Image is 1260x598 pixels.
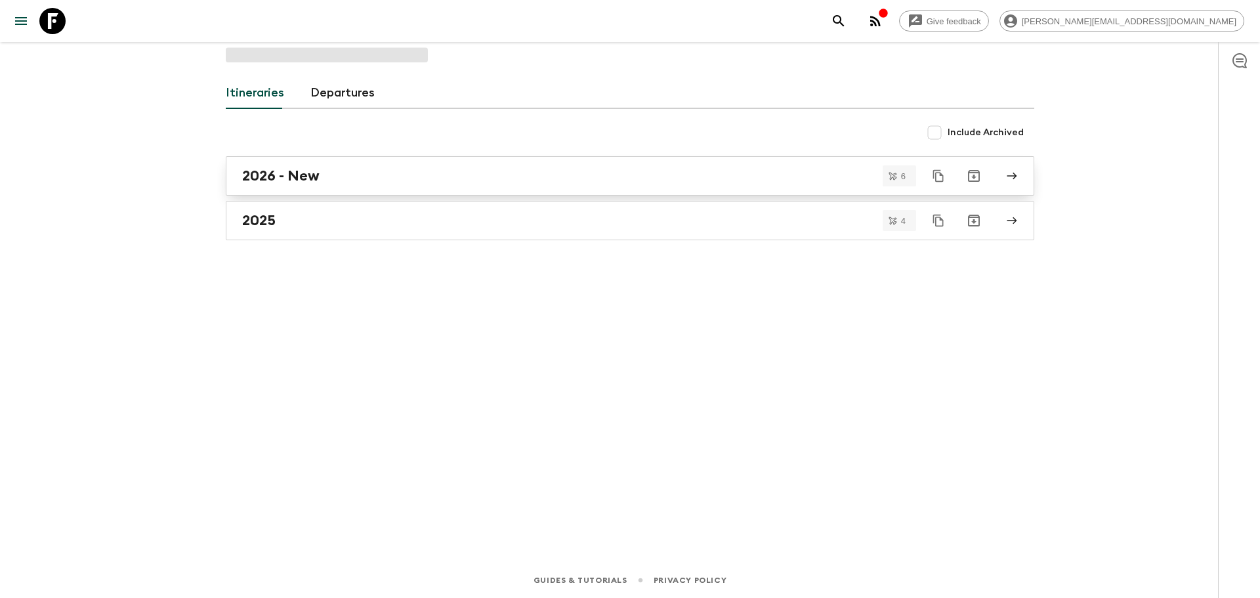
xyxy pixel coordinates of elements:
span: 4 [893,217,913,225]
a: Departures [310,77,375,109]
span: Include Archived [948,126,1024,139]
span: Give feedback [919,16,988,26]
button: Duplicate [927,164,950,188]
button: menu [8,8,34,34]
a: Itineraries [226,77,284,109]
span: [PERSON_NAME][EMAIL_ADDRESS][DOMAIN_NAME] [1015,16,1244,26]
a: Privacy Policy [654,573,726,587]
a: Guides & Tutorials [534,573,627,587]
h2: 2025 [242,212,276,229]
button: search adventures [826,8,852,34]
button: Archive [961,163,987,189]
h2: 2026 - New [242,167,320,184]
div: [PERSON_NAME][EMAIL_ADDRESS][DOMAIN_NAME] [999,11,1244,32]
button: Duplicate [927,209,950,232]
span: 6 [893,172,913,181]
a: 2026 - New [226,156,1034,196]
a: 2025 [226,201,1034,240]
a: Give feedback [899,11,989,32]
button: Archive [961,207,987,234]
